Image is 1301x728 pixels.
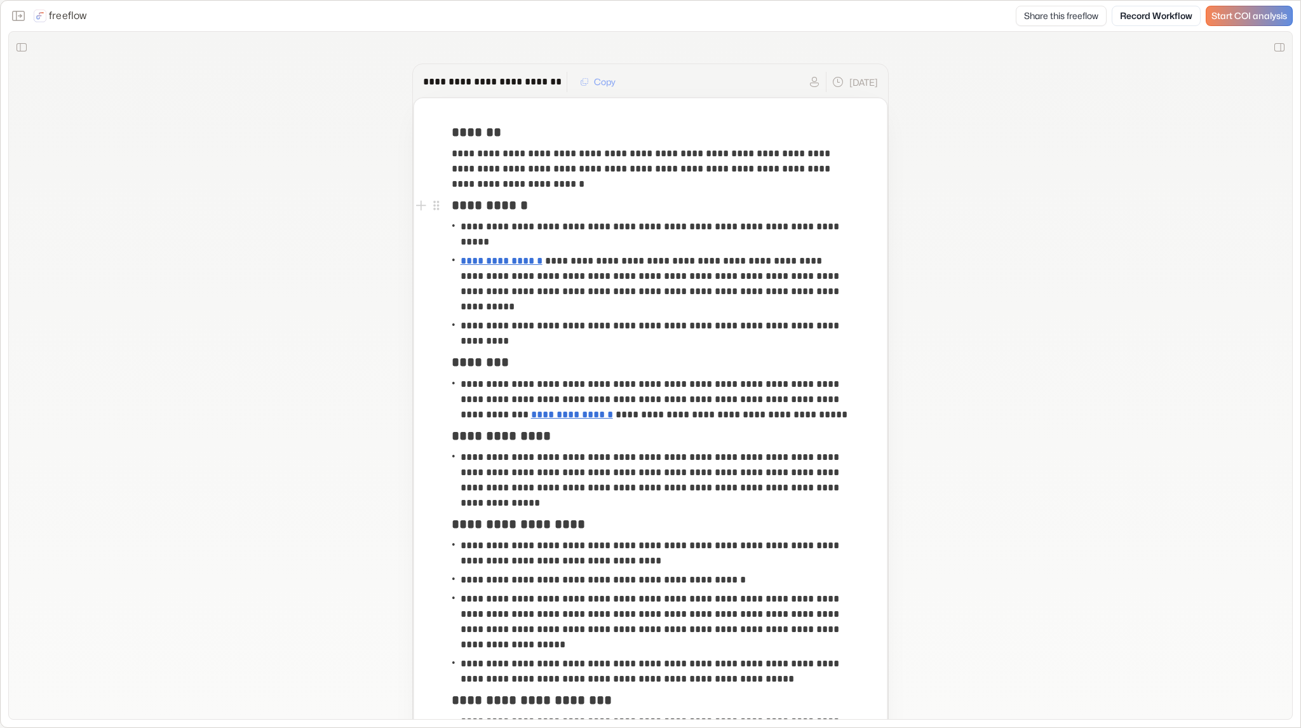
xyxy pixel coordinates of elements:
button: Copy [572,72,623,92]
p: freeflow [49,8,87,24]
p: [DATE] [849,76,878,89]
span: Start COI analysis [1211,11,1287,22]
a: freeflow [34,8,87,24]
button: Close the sidebar [8,6,29,26]
button: Share this freeflow [1016,6,1107,26]
a: Record Workflow [1112,6,1201,26]
button: Open block menu [429,198,444,213]
button: Add block [414,198,429,213]
a: Start COI analysis [1206,6,1293,26]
